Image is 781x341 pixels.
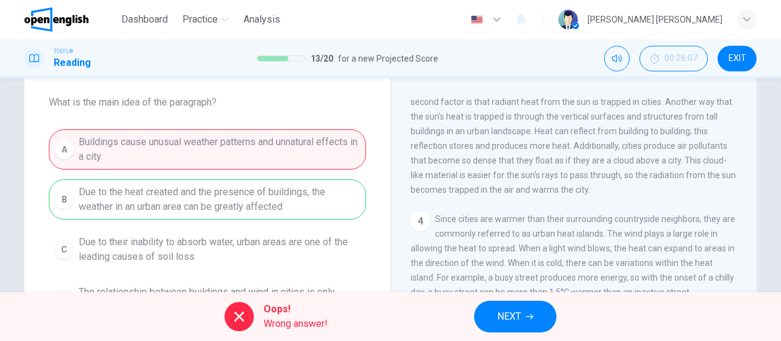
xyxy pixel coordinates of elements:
[264,302,328,317] span: Oops!
[639,46,708,71] div: Hide
[24,7,88,32] img: OpenEnglish logo
[182,12,218,27] span: Practice
[178,9,234,31] button: Practice
[54,47,73,56] span: TOEFL®
[588,12,722,27] div: [PERSON_NAME] [PERSON_NAME]
[264,317,328,331] span: Wrong answer!
[474,301,556,332] button: NEXT
[243,12,280,27] span: Analysis
[469,15,484,24] img: en
[411,214,735,297] span: Since cities are warmer than their surrounding countryside neighbors, they are commonly referred ...
[311,51,333,66] span: 13 / 20
[24,7,117,32] a: OpenEnglish logo
[121,12,168,27] span: Dashboard
[718,46,757,71] button: EXIT
[639,46,708,71] button: 00:26:07
[497,308,521,325] span: NEXT
[729,54,746,63] span: EXIT
[338,51,438,66] span: for a new Projected Score
[558,10,578,29] img: Profile picture
[49,95,366,110] span: What is the main idea of the paragraph?
[664,54,697,63] span: 00:26:07
[411,212,430,231] div: 4
[604,46,630,71] div: Mute
[239,9,285,31] button: Analysis
[54,56,91,70] h1: Reading
[117,9,173,31] button: Dashboard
